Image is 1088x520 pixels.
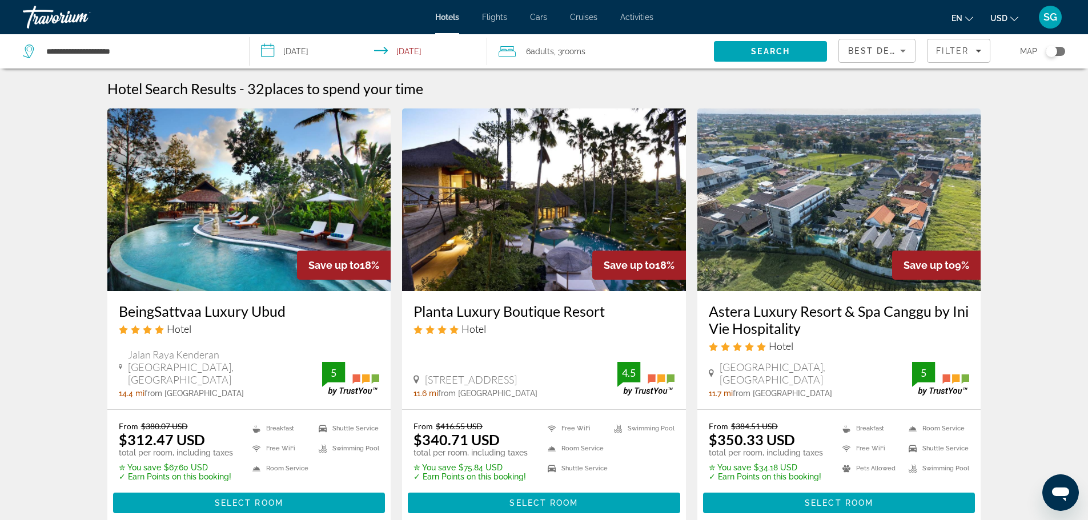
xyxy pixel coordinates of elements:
a: Hotels [435,13,459,22]
input: Search hotel destination [45,43,232,60]
span: ✮ You save [413,463,456,472]
img: TrustYou guest rating badge [912,362,969,396]
button: Filters [927,39,990,63]
li: Shuttle Service [313,421,379,436]
span: - [239,80,244,97]
p: ✓ Earn Points on this booking! [119,472,233,481]
span: Select Room [215,498,283,507]
ins: $312.47 USD [119,431,205,448]
span: ✮ You save [709,463,751,472]
a: Travorium [23,2,137,32]
li: Room Service [542,441,608,455]
li: Breakfast [837,421,903,436]
p: total per room, including taxes [119,448,233,457]
a: BeingSattvaa Luxury Ubud [119,303,380,320]
span: places to spend your time [264,80,423,97]
span: Best Deals [848,46,908,55]
span: From [119,421,138,431]
del: $384.51 USD [731,421,778,431]
li: Free WiFi [837,441,903,455]
div: 4 star Hotel [413,323,675,335]
span: Hotel [769,340,793,352]
button: Search [714,41,827,62]
ins: $340.71 USD [413,431,500,448]
button: Change language [952,10,973,26]
span: Hotel [461,323,486,335]
span: from [GEOGRAPHIC_DATA] [438,389,537,398]
li: Pets Allowed [837,461,903,475]
button: Toggle map [1037,46,1065,57]
div: 18% [592,251,686,280]
span: rooms [562,47,585,56]
span: Select Room [509,498,578,507]
button: Change currency [990,10,1018,26]
h2: 32 [247,80,423,97]
p: $67.60 USD [119,463,233,472]
a: Cars [530,13,547,22]
span: Hotel [167,323,191,335]
li: Free WiFi [247,441,313,455]
div: 5 star Hotel [709,340,970,352]
span: Jalan Raya Kenderan [GEOGRAPHIC_DATA], [GEOGRAPHIC_DATA] [128,348,322,386]
button: Select Room [113,493,386,513]
div: 4.5 [617,366,640,380]
span: ✮ You save [119,463,161,472]
a: Select Room [408,495,680,507]
div: 4 star Hotel [119,323,380,335]
a: Cruises [570,13,597,22]
h1: Hotel Search Results [107,80,236,97]
button: User Menu [1035,5,1065,29]
span: Map [1020,43,1037,59]
span: From [413,421,433,431]
p: total per room, including taxes [413,448,528,457]
li: Swimming Pool [313,441,379,455]
span: 11.7 mi [709,389,733,398]
ins: $350.33 USD [709,431,795,448]
span: Search [751,47,790,56]
span: en [952,14,962,23]
span: [GEOGRAPHIC_DATA], [GEOGRAPHIC_DATA] [720,361,913,386]
span: Filter [936,46,969,55]
a: Activities [620,13,653,22]
h3: Planta Luxury Boutique Resort [413,303,675,320]
li: Shuttle Service [542,461,608,475]
span: From [709,421,728,431]
img: Planta Luxury Boutique Resort [402,108,686,291]
li: Swimming Pool [903,461,969,475]
li: Swimming Pool [608,421,675,436]
iframe: Кнопка запуска окна обмена сообщениями [1042,474,1079,511]
span: 14.4 mi [119,389,144,398]
span: USD [990,14,1007,23]
p: $75.84 USD [413,463,528,472]
li: Breakfast [247,421,313,436]
span: Save up to [904,259,955,271]
li: Free WiFi [542,421,608,436]
div: 18% [297,251,391,280]
a: Select Room [113,495,386,507]
img: BeingSattvaa Luxury Ubud [107,108,391,291]
span: [STREET_ADDRESS] [425,373,517,386]
p: ✓ Earn Points on this booking! [709,472,823,481]
div: 5 [912,366,935,380]
a: Astera Luxury Resort & Spa Canggu by Ini Vie Hospitality [709,303,970,337]
mat-select: Sort by [848,44,906,58]
span: from [GEOGRAPHIC_DATA] [144,389,244,398]
img: TrustYou guest rating badge [322,362,379,396]
button: Travelers: 6 adults, 0 children [487,34,714,68]
li: Room Service [903,421,969,436]
p: $34.18 USD [709,463,823,472]
button: Select Room [408,493,680,513]
span: Adults [531,47,554,56]
div: 9% [892,251,981,280]
a: Astera Luxury Resort & Spa Canggu by Ini Vie Hospitality [697,108,981,291]
span: , 3 [554,43,585,59]
li: Room Service [247,461,313,475]
p: ✓ Earn Points on this booking! [413,472,528,481]
button: Select Room [703,493,975,513]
